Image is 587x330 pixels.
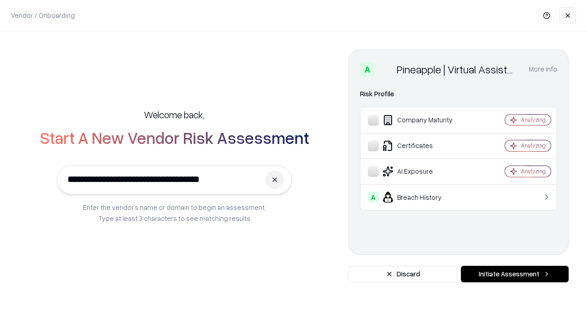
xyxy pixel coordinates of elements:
[368,192,477,203] div: Breach History
[40,128,309,147] h2: Start A New Vendor Risk Assessment
[397,62,518,77] div: Pineapple | Virtual Assistant Agency
[521,142,546,149] div: Analyzing
[368,140,477,151] div: Certificates
[83,202,266,224] p: Enter the vendor’s name or domain to begin an assessment. Type at least 3 characters to see match...
[360,62,375,77] div: A
[368,192,379,203] div: A
[11,11,75,20] p: Vendor / Onboarding
[461,266,569,282] button: Initiate Assessment
[529,61,557,77] button: More info
[368,115,477,126] div: Company Maturity
[368,166,477,177] div: AI Exposure
[521,167,546,175] div: Analyzing
[378,62,393,77] img: Pineapple | Virtual Assistant Agency
[521,116,546,124] div: Analyzing
[349,266,457,282] button: Discard
[144,108,205,121] h5: Welcome back,
[360,88,557,99] div: Risk Profile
